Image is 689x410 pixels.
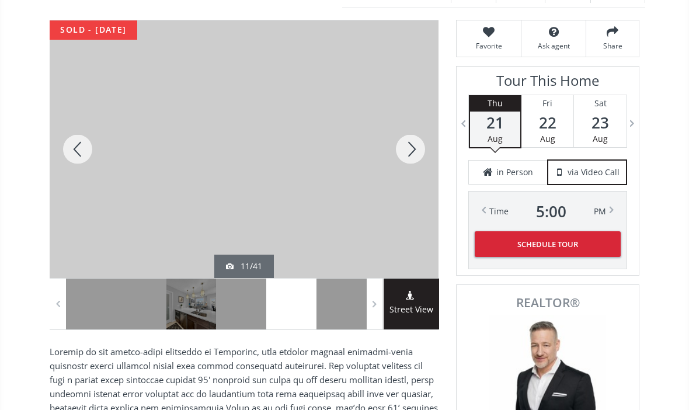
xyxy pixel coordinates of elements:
span: 23 [574,114,627,131]
span: Aug [540,133,555,144]
span: REALTOR® [469,297,626,309]
div: 184 Silverado Plains Park SW Calgary, AB T2X 1Y9 - Photo 11 of 41 [50,20,439,278]
div: Thu [470,95,520,112]
span: Favorite [462,41,515,51]
span: in Person [496,166,533,178]
div: sold - [DATE] [50,20,137,40]
span: Aug [488,133,503,144]
span: 22 [521,114,573,131]
div: Time PM [489,203,606,220]
span: Ask agent [527,41,580,51]
span: via Video Call [568,166,620,178]
span: 21 [470,114,520,131]
span: 5 : 00 [536,203,566,220]
span: Street View [384,303,439,317]
h3: Tour This Home [468,72,627,95]
span: Share [592,41,633,51]
div: Sat [574,95,627,112]
button: Schedule Tour [475,231,621,257]
span: Aug [593,133,608,144]
div: Fri [521,95,573,112]
div: 11/41 [226,260,262,272]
